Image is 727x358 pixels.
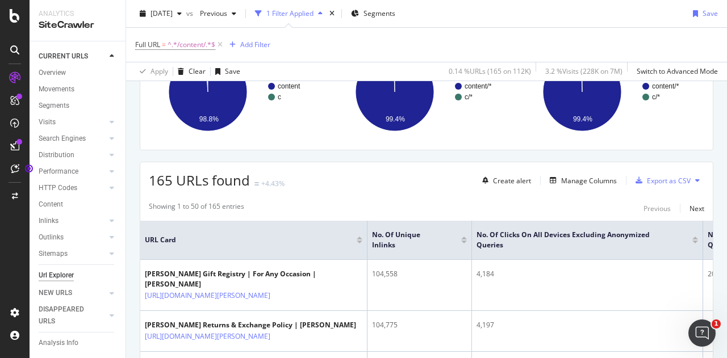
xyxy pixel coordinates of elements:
text: 98.8% [199,115,219,123]
div: Sitemaps [39,248,68,260]
button: Previous [644,201,671,215]
svg: A chart. [149,43,327,141]
a: Distribution [39,149,106,161]
a: Content [39,199,118,210]
div: Apply [151,66,168,76]
div: +4.43% [261,179,285,188]
span: Segments [363,9,395,18]
div: Switch to Advanced Mode [637,66,718,76]
a: NEW URLS [39,287,106,299]
iframe: Intercom live chat [688,319,716,347]
button: Apply [135,62,168,81]
div: Tooltip anchor [24,163,34,174]
text: content/* [652,82,679,90]
button: Next [690,201,704,215]
a: Performance [39,166,106,178]
a: Search Engines [39,133,106,145]
div: Previous [644,204,671,213]
span: vs [186,9,195,18]
a: [URL][DOMAIN_NAME][PERSON_NAME] [145,331,270,342]
span: No. of Clicks On All Devices excluding anonymized queries [477,230,675,250]
button: Clear [173,62,206,81]
button: Switch to Advanced Mode [632,62,718,81]
span: 165 URLs found [149,171,250,189]
button: Export as CSV [631,171,691,189]
text: c [278,93,281,101]
div: Movements [39,83,74,95]
a: DISAPPEARED URLS [39,304,106,327]
div: Next [690,204,704,213]
div: Analytics [39,9,116,19]
text: 99.4% [386,115,405,123]
button: Manage Columns [545,174,617,187]
a: Segments [39,100,118,112]
span: = [162,40,166,49]
div: CURRENT URLS [39,50,88,62]
div: 104,558 [372,269,467,279]
img: Equal [254,182,259,186]
div: [PERSON_NAME] Returns & Exchange Policy | [PERSON_NAME] [145,320,356,330]
div: Analysis Info [39,337,78,349]
div: Overview [39,67,66,79]
button: Previous [195,5,241,23]
div: Distribution [39,149,74,161]
div: Manage Columns [561,176,617,186]
div: NEW URLS [39,287,72,299]
div: Clear [189,66,206,76]
div: Performance [39,166,78,178]
a: HTTP Codes [39,182,106,194]
div: times [327,8,337,19]
div: Inlinks [39,215,59,227]
text: content/* [465,82,492,90]
div: 104,775 [372,320,467,330]
div: Segments [39,100,69,112]
a: CURRENT URLS [39,50,106,62]
a: Analysis Info [39,337,118,349]
svg: A chart. [523,43,701,141]
div: 4,184 [477,269,698,279]
span: Previous [195,9,227,18]
div: 4,197 [477,320,698,330]
button: [DATE] [135,5,186,23]
span: ^.*/content/.*$ [168,37,215,53]
div: Showing 1 to 50 of 165 entries [149,201,244,215]
button: 1 Filter Applied [250,5,327,23]
span: 2025 Sep. 1st [151,9,173,18]
a: Inlinks [39,215,106,227]
div: [PERSON_NAME] Gift Registry | For Any Occasion | [PERSON_NAME] [145,269,362,289]
svg: A chart. [336,43,514,141]
text: 99.4% [573,115,592,123]
a: Visits [39,116,106,128]
div: Add Filter [240,40,270,49]
div: Save [225,66,240,76]
div: Url Explorer [39,269,74,281]
div: Outlinks [39,231,64,243]
div: SiteCrawler [39,19,116,32]
button: Save [688,5,718,23]
span: No. of Unique Inlinks [372,230,444,250]
a: Sitemaps [39,248,106,260]
button: Segments [346,5,400,23]
span: 1 [712,319,721,328]
div: Save [703,9,718,18]
div: 1 Filter Applied [266,9,314,18]
div: HTTP Codes [39,182,77,194]
span: Full URL [135,40,160,49]
div: Export as CSV [647,176,691,186]
a: [URL][DOMAIN_NAME][PERSON_NAME] [145,290,270,301]
div: Content [39,199,63,210]
div: 0.14 % URLs ( 165 on 112K ) [449,66,531,76]
span: URL Card [145,235,354,245]
button: Create alert [478,171,531,189]
text: content [278,82,300,90]
a: Url Explorer [39,269,118,281]
div: Create alert [493,176,531,186]
div: Search Engines [39,133,86,145]
button: Add Filter [225,38,270,52]
div: DISAPPEARED URLS [39,304,96,327]
div: 3.2 % Visits ( 228K on 7M ) [545,66,622,76]
button: Save [211,62,240,81]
